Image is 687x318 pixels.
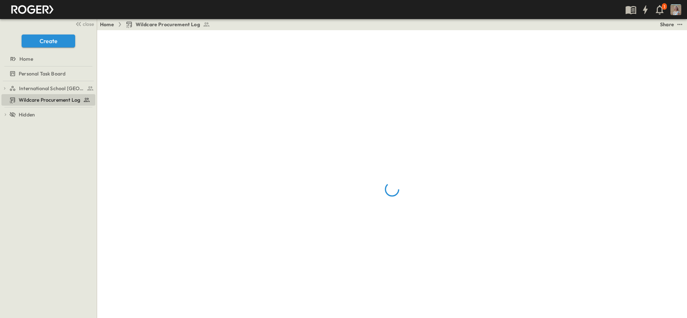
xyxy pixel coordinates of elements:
[19,70,65,77] span: Personal Task Board
[126,21,210,28] a: Wildcare Procurement Log
[136,21,200,28] span: Wildcare Procurement Log
[1,68,95,79] div: Personal Task Boardtest
[9,83,94,93] a: International School San Francisco
[1,69,94,79] a: Personal Task Board
[22,34,75,47] button: Create
[1,83,95,94] div: International School San Franciscotest
[664,4,665,10] p: 1
[19,85,85,92] span: International School San Francisco
[19,55,33,63] span: Home
[19,96,80,103] span: Wildcare Procurement Log
[72,19,95,29] button: close
[100,21,114,28] a: Home
[1,94,95,106] div: Wildcare Procurement Logtest
[100,21,214,28] nav: breadcrumbs
[675,20,684,29] button: test
[660,21,674,28] div: Share
[670,4,681,15] img: Profile Picture
[1,54,94,64] a: Home
[19,111,35,118] span: Hidden
[83,20,94,28] span: close
[1,95,94,105] a: Wildcare Procurement Log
